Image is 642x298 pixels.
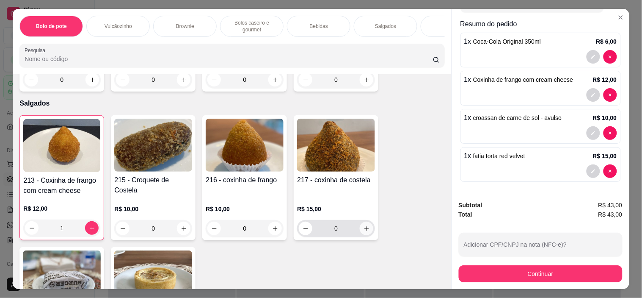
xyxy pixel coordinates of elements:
button: decrease-product-quantity [299,73,312,86]
p: R$ 12,00 [593,75,617,84]
p: Bebidas [310,23,328,30]
p: Resumo do pedido [460,19,621,29]
p: R$ 6,00 [596,37,617,46]
p: Salgados [375,23,396,30]
button: decrease-product-quantity [603,164,617,178]
h4: 217 - coxinha de costela [297,175,375,185]
p: 1 x [464,75,573,85]
p: R$ 15,00 [593,152,617,160]
button: increase-product-quantity [268,222,282,235]
strong: Total [459,211,472,218]
button: decrease-product-quantity [25,221,39,235]
img: product-image [206,119,284,172]
button: increase-product-quantity [85,221,99,235]
button: decrease-product-quantity [207,73,221,86]
button: increase-product-quantity [177,73,190,86]
img: product-image [23,119,100,172]
button: decrease-product-quantity [587,126,600,140]
p: R$ 15,00 [297,205,375,213]
p: Bolo de pote [36,23,67,30]
button: decrease-product-quantity [603,50,617,64]
button: decrease-product-quantity [207,222,221,235]
img: product-image [114,119,192,172]
p: 1 x [464,113,562,123]
span: croassan de carne de sol - avulso [473,114,562,121]
p: R$ 12,00 [23,204,100,213]
button: decrease-product-quantity [116,73,130,86]
input: Pesquisa [25,55,433,63]
h4: 213 - Coxinha de frango com cream cheese [23,175,100,196]
span: R$ 43,00 [598,210,623,219]
input: Adicionar CPF/CNPJ na nota (NFC-e)? [464,244,617,252]
button: increase-product-quantity [85,73,99,86]
p: 1 x [464,151,525,161]
button: decrease-product-quantity [587,88,600,102]
p: R$ 10,00 [593,114,617,122]
span: Coxinha de frango com cream cheese [473,76,573,83]
p: Bolos caseiro e gourmet [227,19,276,33]
h4: 215 - Croquete de Costela [114,175,192,195]
button: increase-product-quantity [360,73,373,86]
button: decrease-product-quantity [587,50,600,64]
p: R$ 10,00 [114,205,192,213]
button: increase-product-quantity [268,73,282,86]
p: 1 x [464,36,541,47]
button: decrease-product-quantity [603,88,617,102]
label: Pesquisa [25,47,48,54]
p: Salgados [19,98,444,109]
strong: Subtotal [459,202,482,209]
span: R$ 43,00 [598,201,623,210]
span: fatia torta red velvet [473,153,525,159]
h4: 216 - coxinha de frango [206,175,284,185]
p: Vulcãozinho [105,23,132,30]
button: decrease-product-quantity [25,73,38,86]
button: increase-product-quantity [177,222,190,235]
span: Coca-Cola Original 350ml [473,38,541,45]
button: decrease-product-quantity [587,164,600,178]
button: decrease-product-quantity [116,222,130,235]
button: decrease-product-quantity [299,222,312,235]
button: increase-product-quantity [360,222,373,235]
button: Close [614,11,628,24]
button: decrease-product-quantity [603,126,617,140]
img: product-image [297,119,375,172]
button: Continuar [459,265,623,282]
p: Brownie [176,23,194,30]
p: R$ 10,00 [206,205,284,213]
